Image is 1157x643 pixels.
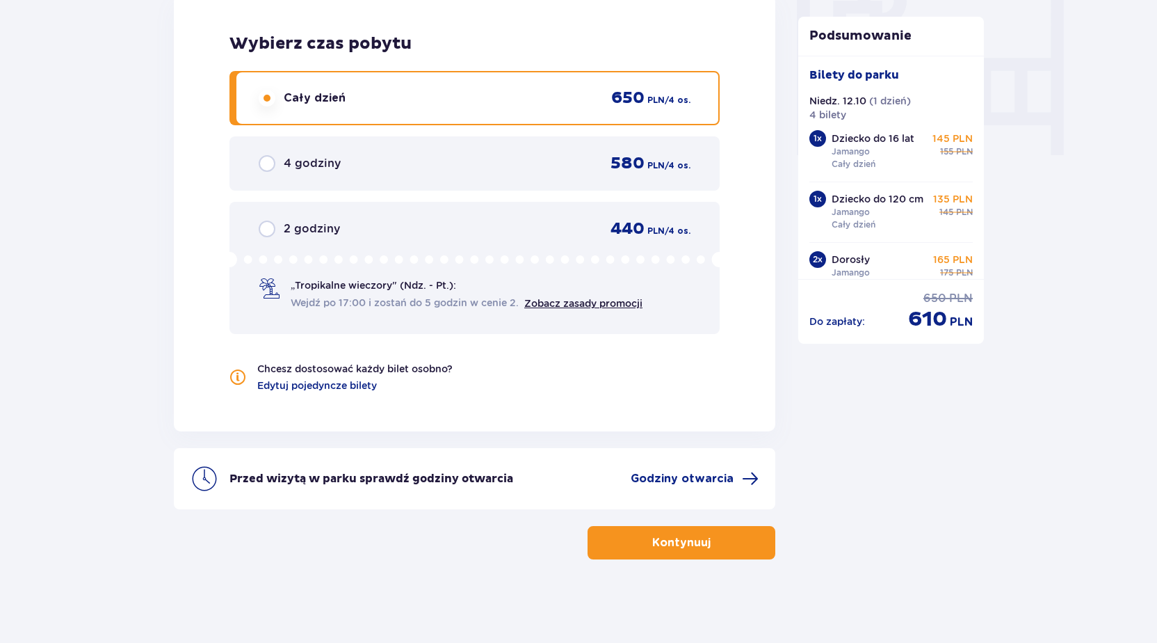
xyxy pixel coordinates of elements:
span: PLN [956,145,973,158]
span: 4 godziny [284,156,341,171]
p: Jamango [832,206,870,219]
p: Do zapłaty : [809,315,865,328]
span: PLN [647,225,665,237]
span: / 4 os. [665,225,690,237]
div: 2 x [809,251,826,268]
p: Jamango [832,145,870,158]
p: 135 PLN [933,192,973,206]
div: 1 x [809,130,826,147]
button: Kontynuuj [588,526,775,559]
span: PLN [956,206,973,219]
span: 2 godziny [284,221,340,237]
span: 145 [939,206,953,219]
span: PLN [647,159,665,172]
h2: Wybierz czas pobytu [229,33,720,54]
p: Jamango [832,267,870,279]
p: Bilety do parku [809,68,899,83]
span: PLN [956,267,973,279]
span: PLN [950,315,973,330]
a: Zobacz zasady promocji [524,298,642,309]
span: Godziny otwarcia [631,471,734,486]
p: 145 PLN [932,132,973,145]
p: Niedz. 12.10 [809,94,866,108]
p: Cały dzień [832,158,875,170]
span: 580 [610,153,645,174]
p: Przed wizytą w parku sprawdź godziny otwarcia [229,471,513,486]
p: 165 PLN [933,253,973,267]
span: PLN [949,291,973,306]
span: 650 [611,88,645,109]
span: Cały dzień [284,90,346,106]
a: Edytuj pojedyncze bilety [257,379,377,392]
p: Podsumowanie [798,28,985,45]
a: Godziny otwarcia [631,470,759,487]
div: 1 x [809,191,826,207]
p: Chcesz dostosować każdy bilet osobno? [257,362,453,376]
span: „Tropikalne wieczory" (Ndz. - Pt.): [291,278,456,292]
p: Kontynuuj [652,535,711,550]
span: 175 [940,267,953,279]
p: 4 bilety [809,108,846,122]
span: Wejdź po 17:00 i zostań do 5 godzin w cenie 2. [291,296,519,310]
p: Dorosły [832,253,870,267]
span: PLN [647,94,665,106]
span: 155 [940,145,953,158]
span: 610 [908,306,947,333]
span: 440 [610,219,645,239]
p: Dziecko do 16 lat [832,132,914,145]
span: 650 [923,291,946,306]
p: Dziecko do 120 cm [832,192,923,206]
span: / 4 os. [665,94,690,106]
p: ( 1 dzień ) [869,94,911,108]
p: Cały dzień [832,219,875,231]
span: / 4 os. [665,159,690,172]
